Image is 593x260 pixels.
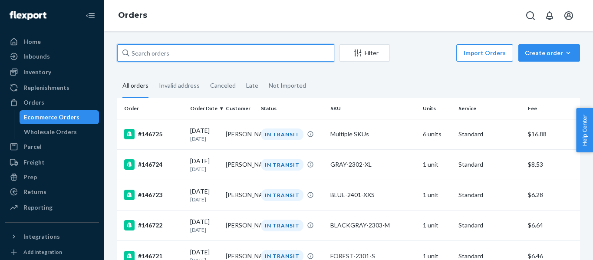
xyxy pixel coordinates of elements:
th: Order Date [187,98,222,119]
p: Standard [458,191,521,199]
td: 1 unit [419,210,455,240]
a: Freight [5,155,99,169]
button: Open notifications [541,7,558,24]
div: GRAY-2302-XL [330,160,416,169]
div: Replenishments [23,83,69,92]
div: Create order [525,49,573,57]
button: Import Orders [456,44,513,62]
a: Inbounds [5,49,99,63]
td: $8.53 [524,149,580,180]
th: SKU [327,98,419,119]
input: Search orders [117,44,334,62]
p: Standard [458,221,521,230]
div: #146724 [124,159,183,170]
a: Ecommerce Orders [20,110,99,124]
div: Customer [226,105,254,112]
div: Late [246,74,258,97]
p: [DATE] [190,226,219,234]
a: Replenishments [5,81,99,95]
p: [DATE] [190,165,219,173]
img: Flexport logo [10,11,46,20]
div: Canceled [210,74,236,97]
th: Order [117,98,187,119]
div: [DATE] [190,187,219,203]
div: IN TRANSIT [261,189,303,201]
td: 1 unit [419,180,455,210]
div: Reporting [23,203,53,212]
div: #146725 [124,129,183,139]
button: Close Navigation [82,7,99,24]
div: Prep [23,173,37,181]
div: Inbounds [23,52,50,61]
div: BLACKGRAY-2303-M [330,221,416,230]
a: Add Integration [5,247,99,257]
td: $6.64 [524,210,580,240]
button: Integrations [5,230,99,244]
td: $16.88 [524,119,580,149]
th: Fee [524,98,580,119]
div: IN TRANSIT [261,159,303,171]
a: Reporting [5,201,99,214]
a: Returns [5,185,99,199]
div: Returns [23,188,46,196]
td: [PERSON_NAME] [222,119,258,149]
div: Filter [340,49,389,57]
td: 6 units [419,119,455,149]
p: [DATE] [190,135,219,142]
button: Filter [339,44,390,62]
button: Create order [518,44,580,62]
div: Wholesale Orders [24,128,77,136]
p: [DATE] [190,196,219,203]
div: IN TRANSIT [261,128,303,140]
th: Status [257,98,327,119]
div: Inventory [23,68,51,76]
div: Freight [23,158,45,167]
td: [PERSON_NAME] [222,210,258,240]
div: BLUE-2401-XXS [330,191,416,199]
button: Help Center [576,108,593,152]
div: #146722 [124,220,183,230]
a: Orders [118,10,147,20]
div: Not Imported [269,74,306,97]
button: Open Search Box [522,7,539,24]
div: [DATE] [190,157,219,173]
td: 1 unit [419,149,455,180]
div: [DATE] [190,217,219,234]
th: Service [455,98,524,119]
th: Units [419,98,455,119]
div: Invalid address [159,74,200,97]
a: Wholesale Orders [20,125,99,139]
p: Standard [458,130,521,138]
td: [PERSON_NAME] [222,149,258,180]
ol: breadcrumbs [111,3,154,28]
td: $6.28 [524,180,580,210]
a: Inventory [5,65,99,79]
div: Orders [23,98,44,107]
a: Orders [5,95,99,109]
div: Home [23,37,41,46]
div: #146723 [124,190,183,200]
a: Prep [5,170,99,184]
p: Standard [458,160,521,169]
div: [DATE] [190,126,219,142]
a: Parcel [5,140,99,154]
div: Parcel [23,142,42,151]
div: All orders [122,74,148,98]
div: IN TRANSIT [261,220,303,231]
a: Home [5,35,99,49]
td: Multiple SKUs [327,119,419,149]
button: Open account menu [560,7,577,24]
div: Integrations [23,232,60,241]
div: Ecommerce Orders [24,113,79,122]
td: [PERSON_NAME] [222,180,258,210]
div: Add Integration [23,248,62,256]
